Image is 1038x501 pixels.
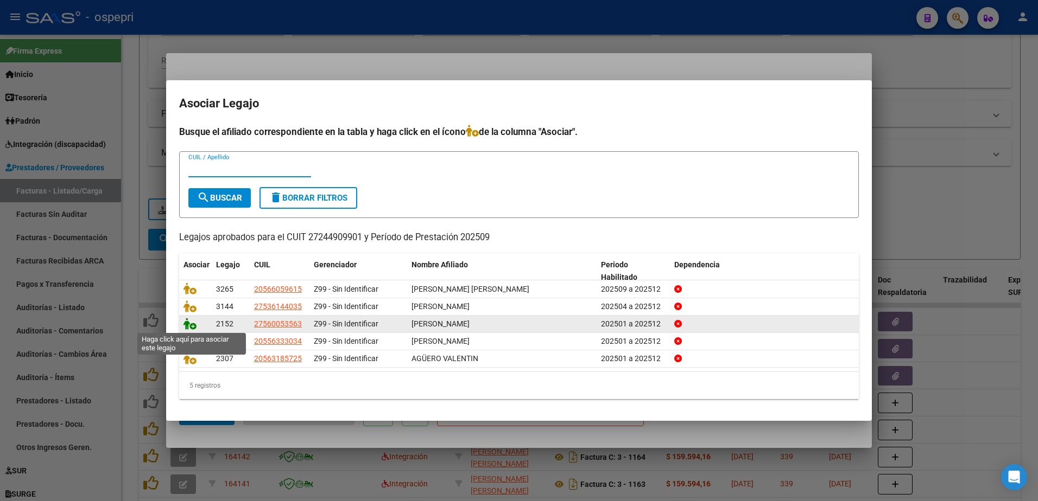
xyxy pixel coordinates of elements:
span: VAZQUEZ DAIRA SOFIA [412,302,470,311]
span: 27560053563 [254,319,302,328]
div: 202501 a 202512 [601,318,666,330]
span: 27536144035 [254,302,302,311]
div: 202501 a 202512 [601,335,666,348]
span: 20563185725 [254,354,302,363]
span: Z99 - Sin Identificar [314,337,378,345]
span: 20556333034 [254,337,302,345]
h4: Busque el afiliado correspondiente en la tabla y haga click en el ícono de la columna "Asociar". [179,125,859,139]
mat-icon: delete [269,191,282,204]
mat-icon: search [197,191,210,204]
div: 5 registros [179,372,859,399]
span: 20566059615 [254,285,302,293]
span: 3265 [216,285,233,293]
h2: Asociar Legajo [179,93,859,114]
span: 2307 [216,354,233,363]
span: 2152 [216,319,233,328]
span: Dependencia [674,260,720,269]
span: Z99 - Sin Identificar [314,302,378,311]
span: Asociar [183,260,210,269]
datatable-header-cell: CUIL [250,253,309,289]
span: Z99 - Sin Identificar [314,319,378,328]
span: Z99 - Sin Identificar [314,285,378,293]
span: BAHAMONDE TIAN NEHEMIAS [412,337,470,345]
span: Periodo Habilitado [601,260,637,281]
span: CUIL [254,260,270,269]
datatable-header-cell: Dependencia [670,253,859,289]
span: 2690 [216,337,233,345]
span: TAPIA MAIA CATALEYA [412,319,470,328]
span: LOPEZ MARIO BAUTISTA BELTRAN [412,285,529,293]
datatable-header-cell: Legajo [212,253,250,289]
div: 202501 a 202512 [601,352,666,365]
span: Legajo [216,260,240,269]
span: Nombre Afiliado [412,260,468,269]
div: Open Intercom Messenger [1001,464,1027,490]
span: Borrar Filtros [269,193,347,203]
div: 202509 a 202512 [601,283,666,296]
datatable-header-cell: Nombre Afiliado [407,253,597,289]
p: Legajos aprobados para el CUIT 27244909901 y Período de Prestación 202509 [179,231,859,245]
span: Buscar [197,193,242,203]
span: AGÜERO VALENTIN [412,354,478,363]
button: Buscar [188,188,251,208]
datatable-header-cell: Gerenciador [309,253,407,289]
datatable-header-cell: Periodo Habilitado [597,253,670,289]
button: Borrar Filtros [259,187,357,209]
div: 202504 a 202512 [601,300,666,313]
span: Z99 - Sin Identificar [314,354,378,363]
span: 3144 [216,302,233,311]
span: Gerenciador [314,260,357,269]
datatable-header-cell: Asociar [179,253,212,289]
